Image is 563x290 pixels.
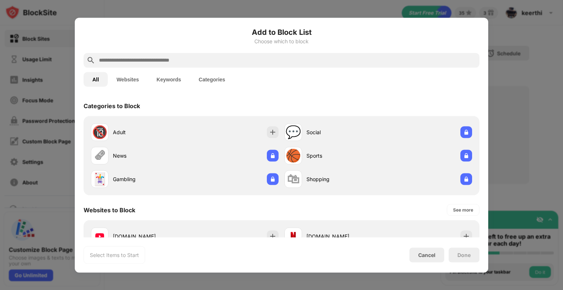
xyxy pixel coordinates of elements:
[286,125,301,140] div: 💬
[453,206,473,213] div: See more
[306,152,378,159] div: Sports
[190,72,234,87] button: Categories
[113,175,185,183] div: Gambling
[286,148,301,163] div: 🏀
[90,251,139,258] div: Select Items to Start
[289,232,298,241] img: favicons
[87,56,95,65] img: search.svg
[92,125,107,140] div: 🔞
[92,172,107,187] div: 🃏
[306,128,378,136] div: Social
[418,252,435,258] div: Cancel
[306,175,378,183] div: Shopping
[93,148,106,163] div: 🗞
[148,72,190,87] button: Keywords
[84,206,135,213] div: Websites to Block
[84,72,108,87] button: All
[457,252,471,258] div: Done
[84,102,140,109] div: Categories to Block
[108,72,148,87] button: Websites
[95,232,104,241] img: favicons
[113,232,185,240] div: [DOMAIN_NAME]
[306,232,378,240] div: [DOMAIN_NAME]
[113,128,185,136] div: Adult
[287,172,299,187] div: 🛍
[113,152,185,159] div: News
[84,26,479,37] h6: Add to Block List
[84,38,479,44] div: Choose which to block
